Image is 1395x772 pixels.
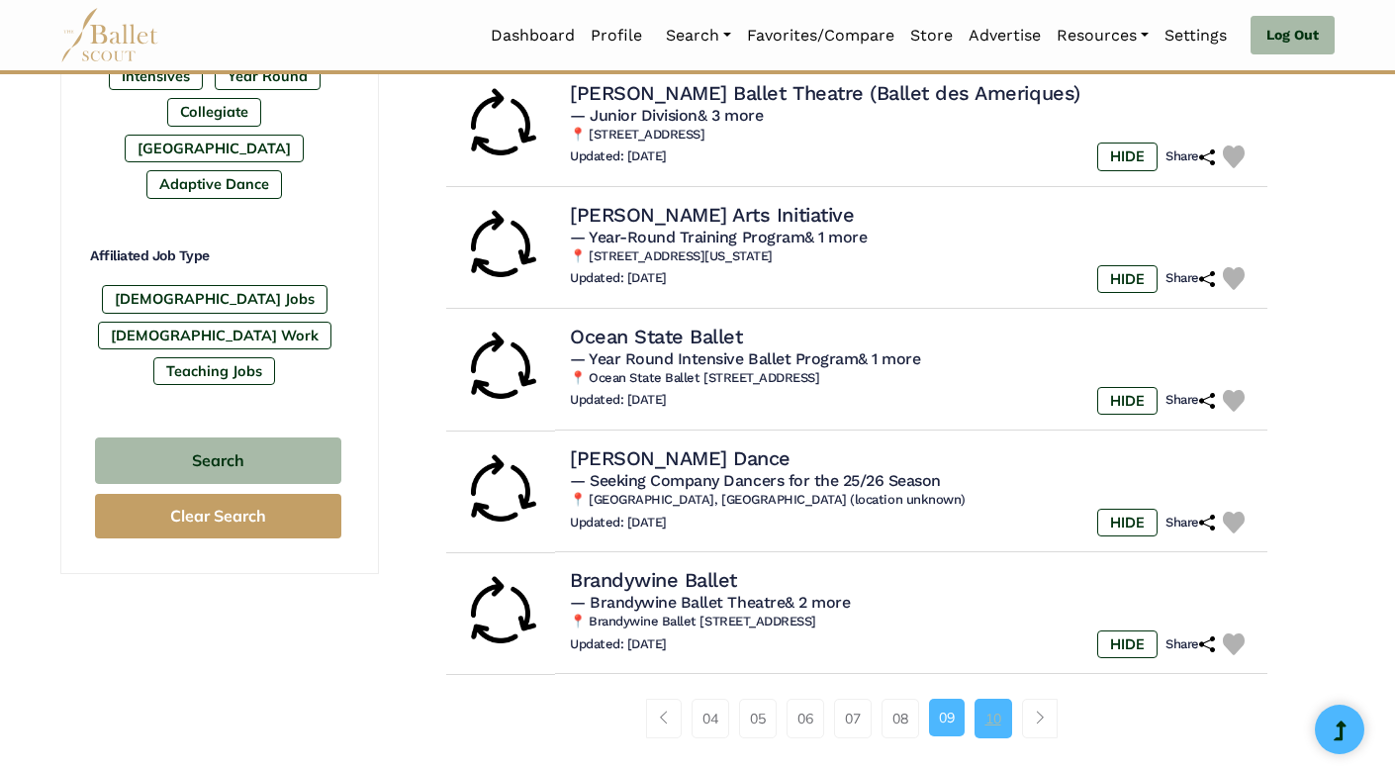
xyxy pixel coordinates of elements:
[646,699,1069,738] nav: Page navigation example
[692,699,729,738] a: 04
[739,15,902,56] a: Favorites/Compare
[167,98,261,126] label: Collegiate
[570,515,667,531] h6: Updated: [DATE]
[570,228,867,246] span: — Year-Round Training Program
[961,15,1049,56] a: Advertise
[570,324,742,349] h4: Ocean State Ballet
[570,270,667,287] h6: Updated: [DATE]
[570,392,667,409] h6: Updated: [DATE]
[1165,515,1215,531] h6: Share
[785,593,850,612] a: & 2 more
[570,471,941,490] span: — Seeking Company Dancers for the 25/26 Season
[90,246,346,266] h4: Affiliated Job Type
[834,699,872,738] a: 07
[215,62,321,90] label: Year Round
[1097,509,1158,536] label: HIDE
[483,15,583,56] a: Dashboard
[153,357,275,385] label: Teaching Jobs
[95,494,341,538] button: Clear Search
[1049,15,1157,56] a: Resources
[804,228,867,246] a: & 1 more
[658,15,739,56] a: Search
[583,15,650,56] a: Profile
[1165,636,1215,653] h6: Share
[570,349,920,368] span: — Year Round Intensive Ballet Program
[1165,270,1215,287] h6: Share
[102,285,327,313] label: [DEMOGRAPHIC_DATA] Jobs
[697,106,763,125] a: & 3 more
[1157,15,1235,56] a: Settings
[858,349,920,368] a: & 1 more
[570,614,1253,630] h6: 📍 Brandywine Ballet [STREET_ADDRESS]
[461,330,540,409] img: Rolling Audition
[1097,630,1158,658] label: HIDE
[1251,16,1335,55] a: Log Out
[1097,143,1158,170] label: HIDE
[882,699,919,738] a: 08
[95,437,341,484] button: Search
[570,593,850,612] span: — Brandywine Ballet Theatre
[570,127,1253,144] h6: 📍 [STREET_ADDRESS]
[570,80,1080,106] h4: [PERSON_NAME] Ballet Theatre (Ballet des Ameriques)
[902,15,961,56] a: Store
[739,699,777,738] a: 05
[461,208,540,287] img: Rolling Audition
[109,62,203,90] label: Intensives
[570,445,790,471] h4: [PERSON_NAME] Dance
[570,370,1253,387] h6: 📍 Ocean State Ballet [STREET_ADDRESS]
[975,699,1012,738] a: 10
[929,699,965,736] a: 09
[1165,392,1215,409] h6: Share
[570,567,737,593] h4: Brandywine Ballet
[570,492,1253,509] h6: 📍 [GEOGRAPHIC_DATA], [GEOGRAPHIC_DATA] (location unknown)
[570,636,667,653] h6: Updated: [DATE]
[570,106,763,125] span: — Junior Division
[787,699,824,738] a: 06
[461,574,540,653] img: Rolling Audition
[570,148,667,165] h6: Updated: [DATE]
[461,86,540,165] img: Rolling Audition
[98,322,331,349] label: [DEMOGRAPHIC_DATA] Work
[146,170,282,198] label: Adaptive Dance
[1097,265,1158,293] label: HIDE
[125,135,304,162] label: [GEOGRAPHIC_DATA]
[570,248,1253,265] h6: 📍 [STREET_ADDRESS][US_STATE]
[1097,387,1158,415] label: HIDE
[570,202,854,228] h4: [PERSON_NAME] Arts Initiative
[461,452,540,531] img: Rolling Audition
[1165,148,1215,165] h6: Share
